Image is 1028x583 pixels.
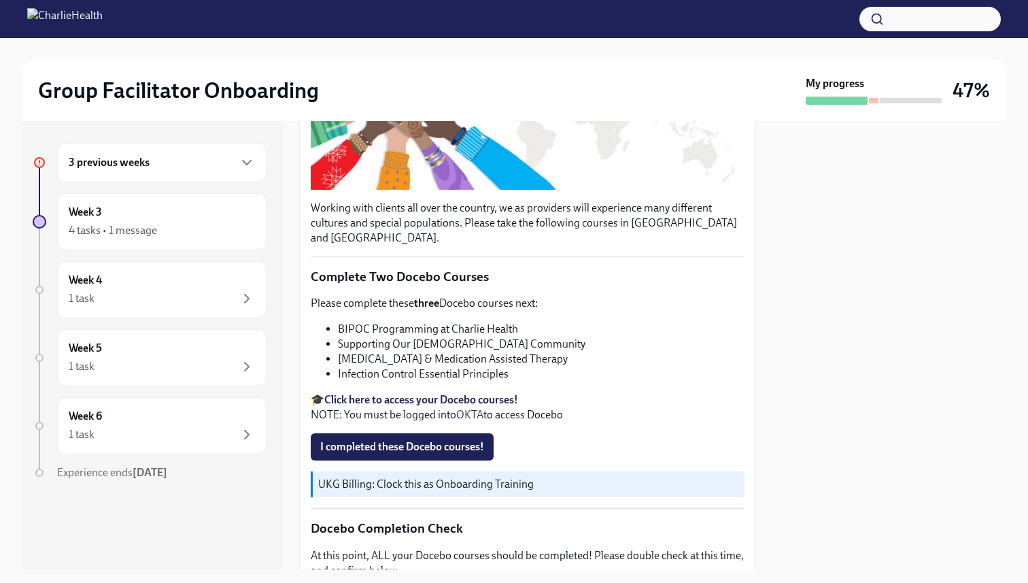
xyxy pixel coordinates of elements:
p: UKG Billing: Clock this as Onboarding Training [318,477,739,492]
span: I completed these Docebo courses! [320,440,484,454]
a: Week 41 task [33,261,267,318]
strong: three [414,297,439,310]
a: Week 51 task [33,329,267,386]
h2: Group Facilitator Onboarding [38,77,319,104]
a: Click here to access your Docebo courses! [324,393,518,406]
p: Complete Two Docebo Courses [311,268,744,286]
div: 1 task [69,359,95,374]
p: 🎓 NOTE: You must be logged into to access Docebo [311,393,744,422]
strong: My progress [806,76,864,91]
li: [MEDICAL_DATA] & Medication Assisted Therapy [338,352,744,367]
a: Week 34 tasks • 1 message [33,193,267,250]
button: I completed these Docebo courses! [311,433,494,461]
div: 1 task [69,291,95,306]
li: Infection Control Essential Principles [338,367,744,382]
p: Please complete these Docebo courses next: [311,296,744,311]
div: 1 task [69,427,95,442]
a: OKTA [456,408,483,421]
h6: 3 previous weeks [69,155,150,170]
li: Supporting Our [DEMOGRAPHIC_DATA] Community [338,337,744,352]
div: 3 previous weeks [57,143,267,182]
h6: Week 4 [69,273,102,288]
li: BIPOC Programming at Charlie Health [338,322,744,337]
a: Week 61 task [33,397,267,454]
div: 4 tasks • 1 message [69,223,157,238]
p: At this point, ALL your Docebo courses should be completed! Please double check at this time, and... [311,548,744,578]
p: Docebo Completion Check [311,520,744,537]
strong: [DATE] [133,466,167,479]
h3: 47% [953,78,990,103]
h6: Week 3 [69,205,102,220]
p: Working with clients all over the country, we as providers will experience many different culture... [311,201,744,246]
h6: Week 6 [69,409,102,424]
h6: Week 5 [69,341,102,356]
span: Experience ends [57,466,167,479]
img: CharlieHealth [27,8,103,30]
